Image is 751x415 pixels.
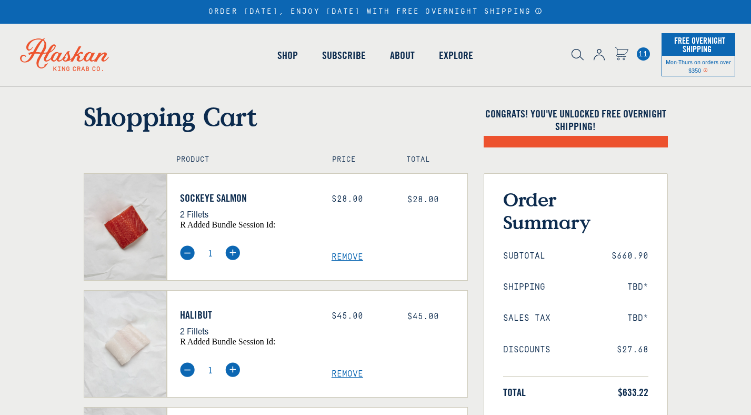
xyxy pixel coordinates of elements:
img: account [594,49,605,61]
h1: Shopping Cart [84,101,468,132]
span: $660.90 [612,251,648,261]
img: Halibut - 2 Fillets [84,291,167,397]
img: Sockeye Salmon - 2 Fillets [84,174,167,280]
span: $27.68 [617,345,648,355]
h4: Total [406,155,458,164]
a: Explore [427,25,485,85]
span: Shipping Notice Icon [703,66,708,74]
span: Discounts [503,345,550,355]
span: Sales Tax [503,313,550,323]
a: Sockeye Salmon [180,192,316,204]
img: minus [180,362,195,377]
a: Halibut [180,309,316,321]
div: ORDER [DATE], ENJOY [DATE] WITH FREE OVERNIGHT SHIPPING [208,7,543,16]
img: search [572,49,584,61]
img: Alaskan King Crab Co. logo [5,24,124,86]
span: $633.22 [618,386,648,399]
a: Cart [615,47,628,62]
span: 11 [637,47,650,61]
span: r added bundle session id: [180,337,275,346]
p: 2 Fillets [180,324,316,338]
a: Announcement Bar Modal [535,7,543,15]
h4: Price [332,155,384,164]
span: Free Overnight Shipping [672,33,725,57]
span: Shipping [503,282,545,292]
a: Subscribe [310,25,378,85]
span: $45.00 [407,312,439,321]
span: Total [503,386,526,399]
span: r added bundle session id: [180,220,275,229]
div: $45.00 [332,311,392,321]
span: Subtotal [503,251,545,261]
a: Remove [332,369,467,379]
a: Shop [265,25,310,85]
a: Remove [332,252,467,262]
span: Mon-Thurs on orders over $350 [666,58,731,74]
div: $28.00 [332,194,392,204]
h4: Product [176,155,309,164]
a: Cart [637,47,650,61]
a: About [378,25,427,85]
img: minus [180,245,195,260]
h3: Order Summary [503,188,648,233]
h4: Congrats! You've unlocked FREE OVERNIGHT SHIPPING! [484,107,668,133]
p: 2 Fillets [180,207,316,221]
img: plus [225,362,240,377]
img: plus [225,245,240,260]
span: $28.00 [407,195,439,204]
